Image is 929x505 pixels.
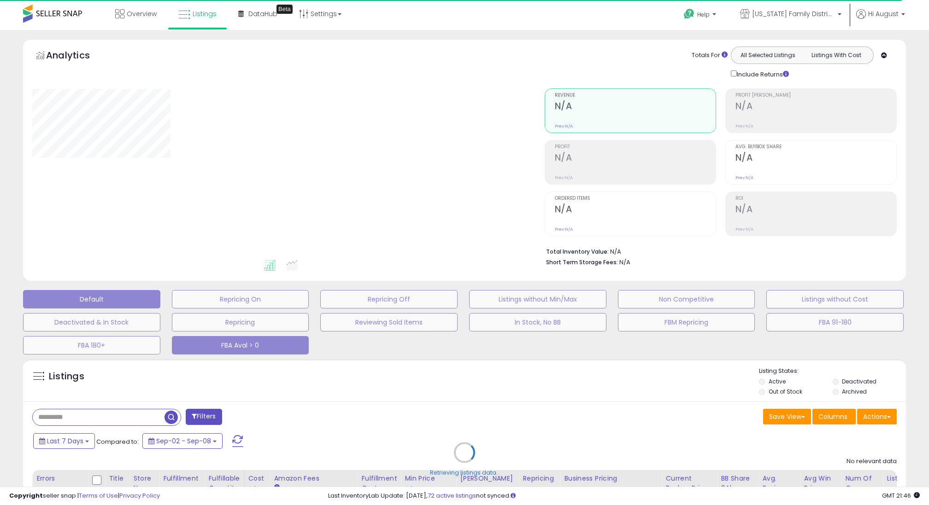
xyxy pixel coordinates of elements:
[469,313,606,331] button: In Stock, No BB
[735,226,753,232] small: Prev: N/A
[172,336,309,354] button: FBA Aval > 0
[320,313,458,331] button: Reviewing Sold Items
[735,145,896,150] span: Avg. Buybox Share
[735,204,896,216] h2: N/A
[735,101,896,113] h2: N/A
[555,101,716,113] h2: N/A
[555,93,716,98] span: Revenue
[546,248,609,255] b: Total Inventory Value:
[734,49,802,61] button: All Selected Listings
[766,313,904,331] button: FBA 91-180
[555,204,716,216] h2: N/A
[868,9,899,18] span: Hi August
[469,290,606,308] button: Listings without Min/Max
[676,1,725,30] a: Help
[555,123,573,129] small: Prev: N/A
[735,93,896,98] span: Profit [PERSON_NAME]
[724,69,800,79] div: Include Returns
[555,152,716,165] h2: N/A
[23,336,160,354] button: FBA 180+
[9,491,43,500] strong: Copyright
[735,152,896,165] h2: N/A
[46,49,108,64] h5: Analytics
[430,469,499,477] div: Retrieving listings data..
[555,196,716,201] span: Ordered Items
[9,492,160,500] div: seller snap | |
[248,9,277,18] span: DataHub
[619,258,630,267] span: N/A
[697,11,710,18] span: Help
[23,290,160,308] button: Default
[752,9,835,18] span: [US_STATE] Family Distribution
[172,313,309,331] button: Repricing
[618,313,755,331] button: FBM Repricing
[172,290,309,308] button: Repricing On
[127,9,157,18] span: Overview
[692,51,728,60] div: Totals For
[276,5,293,14] div: Tooltip anchor
[766,290,904,308] button: Listings without Cost
[320,290,458,308] button: Repricing Off
[735,123,753,129] small: Prev: N/A
[193,9,217,18] span: Listings
[618,290,755,308] button: Non Competitive
[802,49,870,61] button: Listings With Cost
[546,245,890,256] li: N/A
[23,313,160,331] button: Deactivated & In Stock
[735,196,896,201] span: ROI
[735,175,753,180] small: Prev: N/A
[856,9,905,30] a: Hi August
[555,175,573,180] small: Prev: N/A
[555,226,573,232] small: Prev: N/A
[546,258,618,266] b: Short Term Storage Fees:
[555,145,716,150] span: Profit
[683,8,695,20] i: Get Help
